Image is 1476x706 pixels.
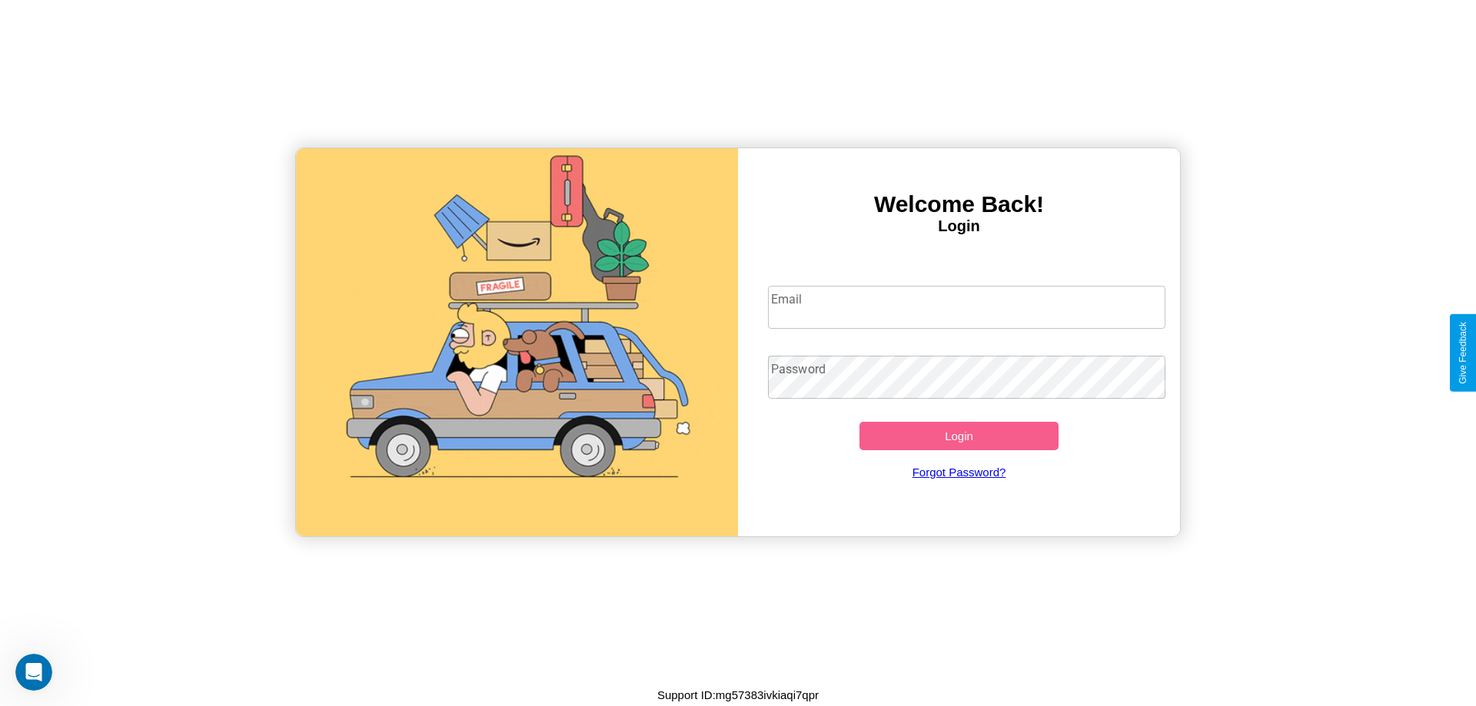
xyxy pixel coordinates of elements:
button: Login [859,422,1059,450]
h4: Login [738,217,1180,235]
iframe: Intercom live chat [15,654,52,691]
h3: Welcome Back! [738,191,1180,217]
a: Forgot Password? [760,450,1159,494]
img: gif [296,148,738,536]
div: Give Feedback [1458,322,1468,384]
p: Support ID: mg57383ivkiaqi7qpr [657,684,819,705]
